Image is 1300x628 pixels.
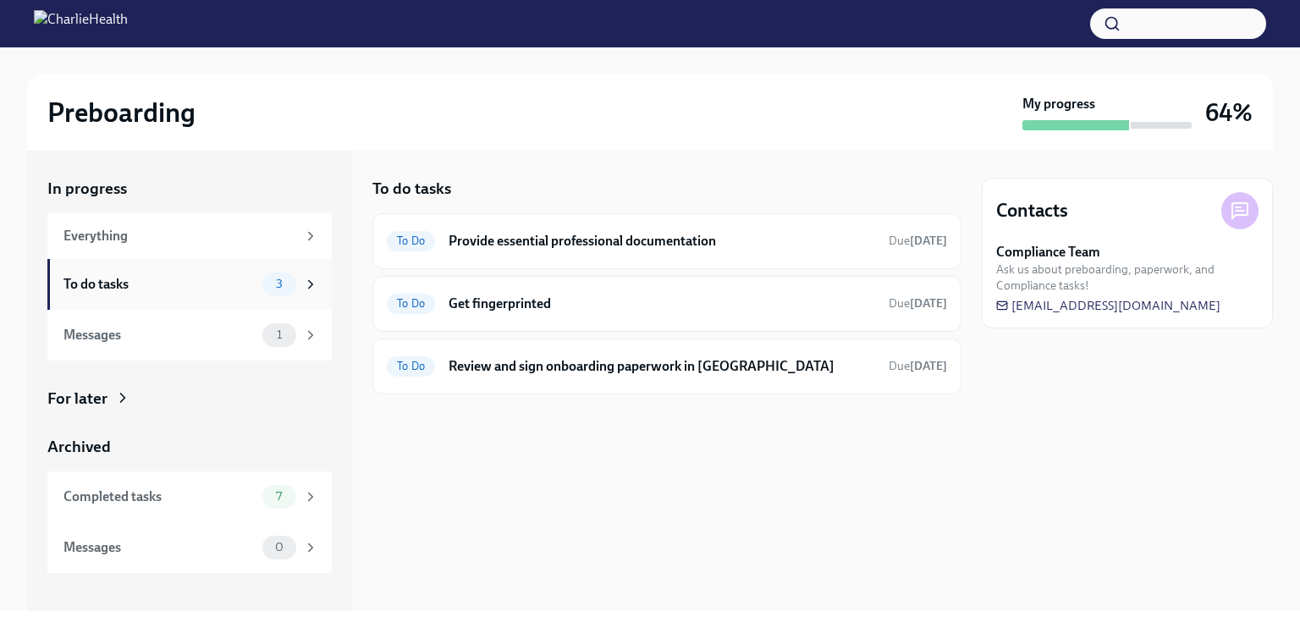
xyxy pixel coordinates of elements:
[1022,95,1095,113] strong: My progress
[889,358,947,374] span: August 28th, 2025 08:00
[449,295,875,313] h6: Get fingerprinted
[47,388,107,410] div: For later
[910,359,947,373] strong: [DATE]
[387,353,947,380] a: To DoReview and sign onboarding paperwork in [GEOGRAPHIC_DATA]Due[DATE]
[372,178,451,200] h5: To do tasks
[63,326,256,344] div: Messages
[47,471,332,522] a: Completed tasks7
[266,490,292,503] span: 7
[266,278,293,290] span: 3
[265,541,294,554] span: 0
[47,388,332,410] a: For later
[267,328,292,341] span: 1
[387,234,435,247] span: To Do
[387,297,435,310] span: To Do
[63,538,256,557] div: Messages
[449,232,875,251] h6: Provide essential professional documentation
[47,310,332,361] a: Messages1
[47,96,196,129] h2: Preboarding
[47,436,332,458] a: Archived
[63,227,296,245] div: Everything
[889,234,947,248] span: Due
[47,259,332,310] a: To do tasks3
[47,178,332,200] a: In progress
[63,488,256,506] div: Completed tasks
[889,233,947,249] span: August 24th, 2025 08:00
[387,228,947,255] a: To DoProvide essential professional documentationDue[DATE]
[889,359,947,373] span: Due
[889,295,947,311] span: August 25th, 2025 08:00
[910,296,947,311] strong: [DATE]
[387,290,947,317] a: To DoGet fingerprintedDue[DATE]
[34,10,128,37] img: CharlieHealth
[996,198,1068,223] h4: Contacts
[889,296,947,311] span: Due
[910,234,947,248] strong: [DATE]
[47,213,332,259] a: Everything
[387,360,435,372] span: To Do
[996,297,1220,314] a: [EMAIL_ADDRESS][DOMAIN_NAME]
[449,357,875,376] h6: Review and sign onboarding paperwork in [GEOGRAPHIC_DATA]
[63,275,256,294] div: To do tasks
[1205,97,1253,128] h3: 64%
[47,522,332,573] a: Messages0
[996,243,1100,262] strong: Compliance Team
[996,262,1259,294] span: Ask us about preboarding, paperwork, and Compliance tasks!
